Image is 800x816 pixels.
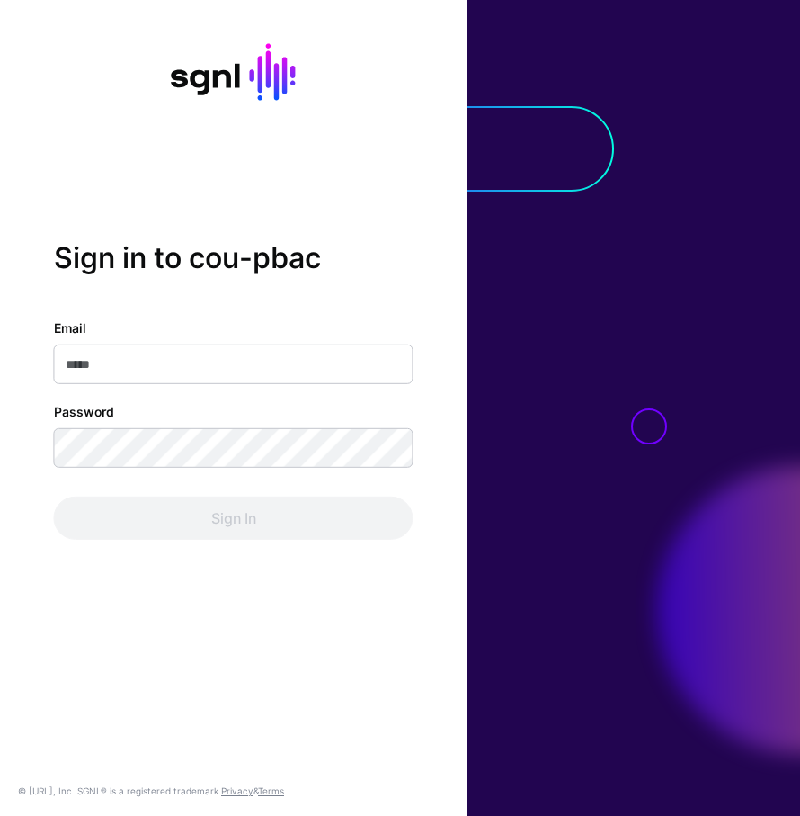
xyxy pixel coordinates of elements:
[54,402,114,421] label: Password
[258,785,284,796] a: Terms
[18,784,284,798] div: © [URL], Inc. SGNL® is a registered trademark. &
[54,240,413,274] h2: Sign in to cou-pbac
[54,318,86,337] label: Email
[221,785,253,796] a: Privacy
